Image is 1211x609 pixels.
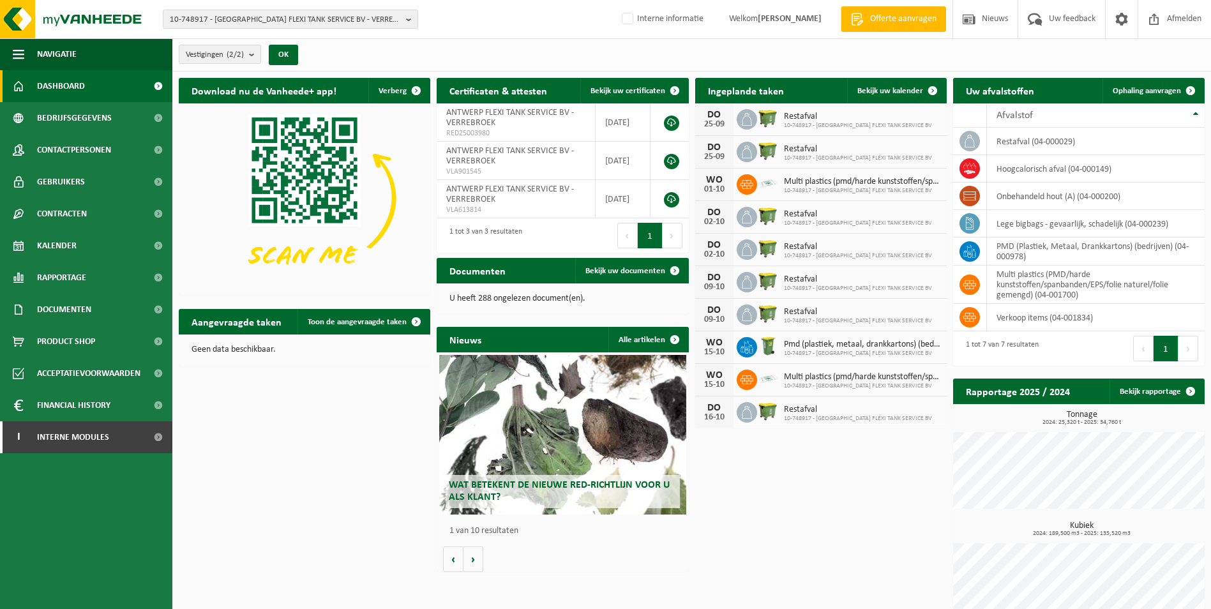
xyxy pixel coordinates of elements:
[1133,336,1154,361] button: Previous
[446,167,585,177] span: VLA901545
[617,223,638,248] button: Previous
[449,480,670,502] span: Wat betekent de nieuwe RED-richtlijn voor u als klant?
[186,45,244,64] span: Vestigingen
[13,421,24,453] span: I
[702,110,727,120] div: DO
[192,345,417,354] p: Geen data beschikbaar.
[987,155,1205,183] td: hoogcalorisch afval (04-000149)
[37,166,85,198] span: Gebruikers
[757,400,779,422] img: WB-1100-HPE-GN-50
[702,315,727,324] div: 09-10
[702,218,727,227] div: 02-10
[757,140,779,162] img: WB-1100-HPE-GN-50
[702,240,727,250] div: DO
[449,527,682,536] p: 1 van 10 resultaten
[702,207,727,218] div: DO
[784,154,932,162] span: 10-748917 - [GEOGRAPHIC_DATA] FLEXI TANK SERVICE BV
[702,413,727,422] div: 16-10
[638,223,663,248] button: 1
[784,220,932,227] span: 10-748917 - [GEOGRAPHIC_DATA] FLEXI TANK SERVICE BV
[784,122,932,130] span: 10-748917 - [GEOGRAPHIC_DATA] FLEXI TANK SERVICE BV
[757,335,779,357] img: WB-0240-HPE-GN-50
[463,546,483,572] button: Volgende
[847,78,945,103] a: Bekijk uw kalender
[179,45,261,64] button: Vestigingen(2/2)
[308,318,407,326] span: Toon de aangevraagde taken
[758,14,822,24] strong: [PERSON_NAME]
[987,210,1205,237] td: lege bigbags - gevaarlijk, schadelijk (04-000239)
[784,405,932,415] span: Restafval
[784,112,932,122] span: Restafval
[757,172,779,194] img: LP-SK-00500-LPE-16
[596,180,651,218] td: [DATE]
[867,13,940,26] span: Offerte aanvragen
[959,410,1205,426] h3: Tonnage
[757,368,779,389] img: LP-SK-00500-LPE-16
[619,10,703,29] label: Interne informatie
[784,415,932,423] span: 10-748917 - [GEOGRAPHIC_DATA] FLEXI TANK SERVICE BV
[702,153,727,162] div: 25-09
[37,389,110,421] span: Financial History
[702,338,727,348] div: WO
[702,185,727,194] div: 01-10
[784,242,932,252] span: Restafval
[702,142,727,153] div: DO
[596,103,651,142] td: [DATE]
[702,348,727,357] div: 15-10
[784,187,940,195] span: 10-748917 - [GEOGRAPHIC_DATA] FLEXI TANK SERVICE BV
[443,222,522,250] div: 1 tot 3 van 3 resultaten
[702,370,727,380] div: WO
[1113,87,1181,95] span: Ophaling aanvragen
[179,78,349,103] h2: Download nu de Vanheede+ app!
[953,78,1047,103] h2: Uw afvalstoffen
[841,6,946,32] a: Offerte aanvragen
[997,110,1033,121] span: Afvalstof
[585,267,665,275] span: Bekijk uw documenten
[784,252,932,260] span: 10-748917 - [GEOGRAPHIC_DATA] FLEXI TANK SERVICE BV
[702,120,727,129] div: 25-09
[784,350,940,357] span: 10-748917 - [GEOGRAPHIC_DATA] FLEXI TANK SERVICE BV
[953,379,1083,403] h2: Rapportage 2025 / 2024
[449,294,675,303] p: U heeft 288 ongelezen document(en).
[179,309,294,334] h2: Aangevraagde taken
[227,50,244,59] count: (2/2)
[437,327,494,352] h2: Nieuws
[368,78,429,103] button: Verberg
[443,546,463,572] button: Vorige
[1178,336,1198,361] button: Next
[446,128,585,139] span: RED25003980
[757,205,779,227] img: WB-1100-HPE-GN-50
[987,128,1205,155] td: restafval (04-000029)
[1102,78,1203,103] a: Ophaling aanvragen
[37,38,77,70] span: Navigatie
[959,522,1205,537] h3: Kubiek
[37,421,109,453] span: Interne modules
[784,382,940,390] span: 10-748917 - [GEOGRAPHIC_DATA] FLEXI TANK SERVICE BV
[170,10,401,29] span: 10-748917 - [GEOGRAPHIC_DATA] FLEXI TANK SERVICE BV - VERREBROEK
[702,175,727,185] div: WO
[987,304,1205,331] td: verkoop items (04-001834)
[757,303,779,324] img: WB-1100-HPE-GN-50
[446,184,574,204] span: ANTWERP FLEXI TANK SERVICE BV - VERREBROEK
[179,103,430,292] img: Download de VHEPlus App
[575,258,688,283] a: Bekijk uw documenten
[702,283,727,292] div: 09-10
[446,108,574,128] span: ANTWERP FLEXI TANK SERVICE BV - VERREBROEK
[163,10,418,29] button: 10-748917 - [GEOGRAPHIC_DATA] FLEXI TANK SERVICE BV - VERREBROEK
[437,258,518,283] h2: Documenten
[663,223,682,248] button: Next
[1109,379,1203,404] a: Bekijk rapportage
[959,335,1039,363] div: 1 tot 7 van 7 resultaten
[608,327,688,352] a: Alle artikelen
[596,142,651,180] td: [DATE]
[37,102,112,134] span: Bedrijfsgegevens
[702,250,727,259] div: 02-10
[37,230,77,262] span: Kalender
[784,285,932,292] span: 10-748917 - [GEOGRAPHIC_DATA] FLEXI TANK SERVICE BV
[784,372,940,382] span: Multi plastics (pmd/harde kunststoffen/spanbanden/eps/folie naturel/folie gemeng...
[757,107,779,129] img: WB-1100-HPE-GN-50
[37,326,95,357] span: Product Shop
[297,309,429,335] a: Toon de aangevraagde taken
[702,305,727,315] div: DO
[37,357,140,389] span: Acceptatievoorwaarden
